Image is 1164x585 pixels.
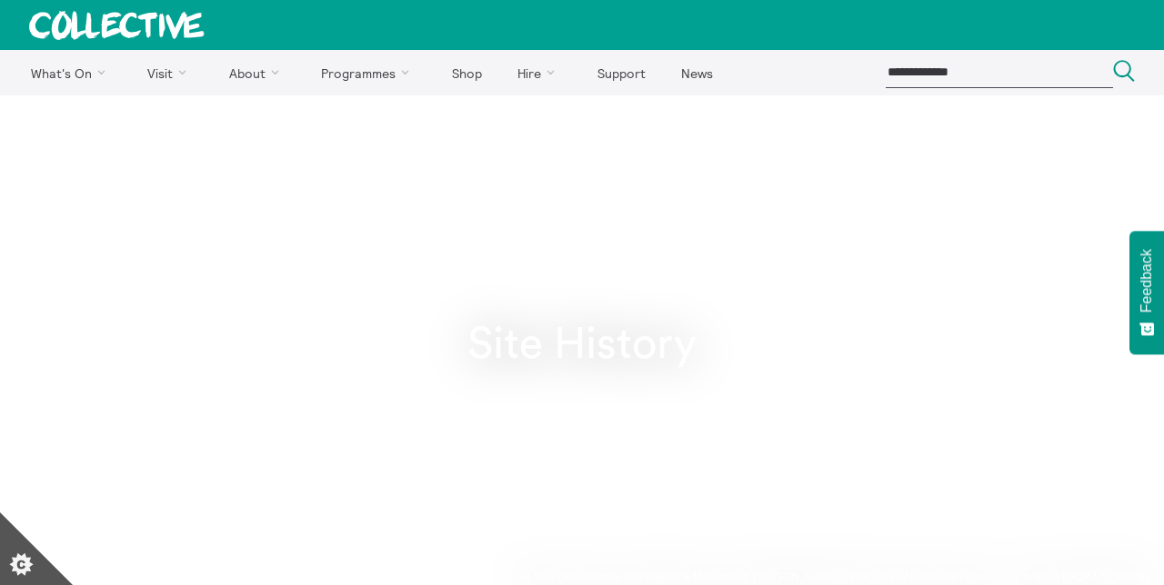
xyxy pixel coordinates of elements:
[1129,231,1164,354] button: Feedback - Show survey
[665,50,728,95] a: News
[511,570,1149,583] p: The New Observatory And Playfair's Monument, [PERSON_NAME], 1829, City of Edinburgh Council – Lib...
[15,50,128,95] a: What's On
[132,50,210,95] a: Visit
[306,50,433,95] a: Programmes
[213,50,302,95] a: About
[581,50,661,95] a: Support
[436,50,497,95] a: Shop
[1139,249,1155,312] span: Feedback
[502,50,578,95] a: Hire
